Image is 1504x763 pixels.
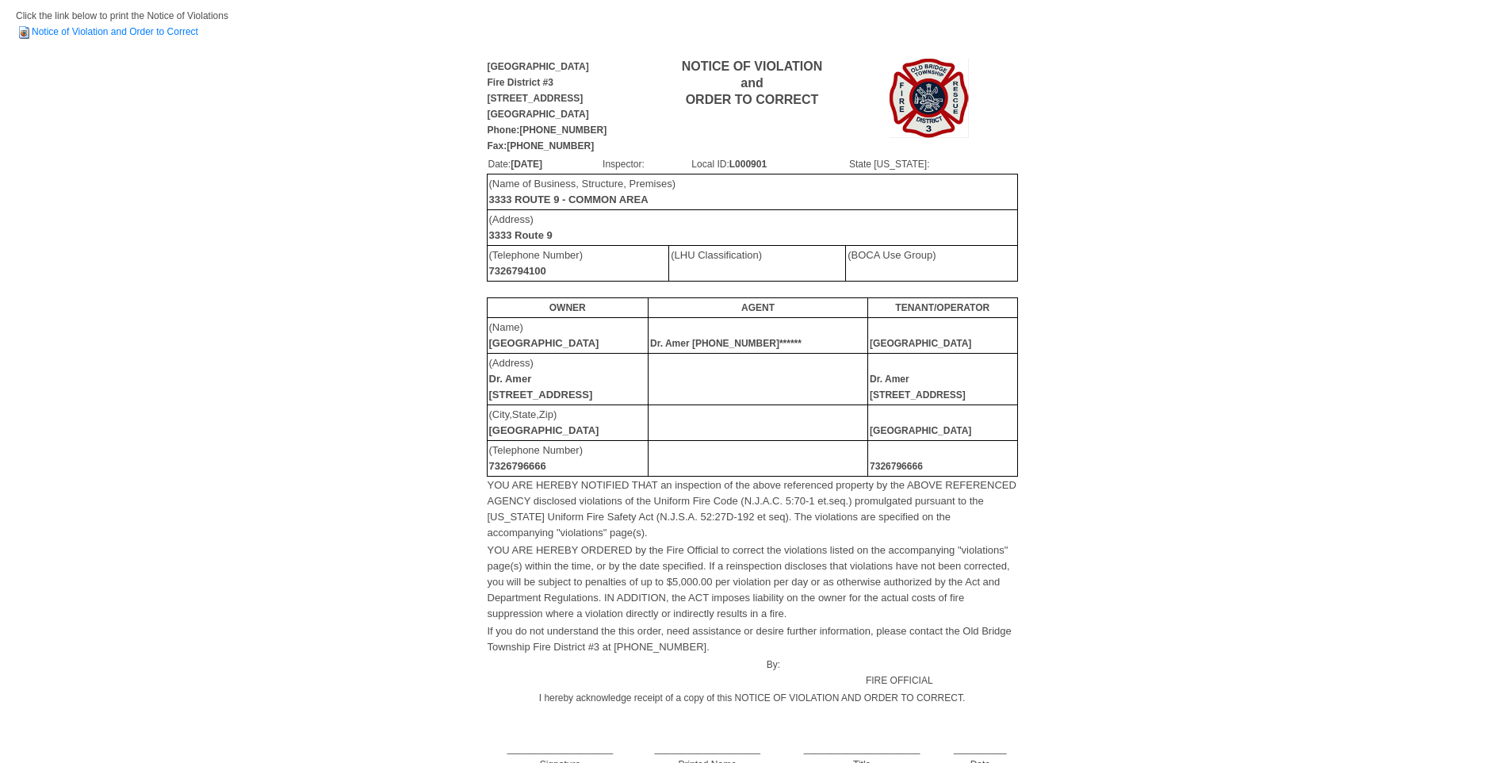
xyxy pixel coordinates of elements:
[691,155,848,173] td: Local ID:
[16,10,228,37] span: Click the link below to print the Notice of Violations
[741,302,775,313] b: AGENT
[489,424,599,436] b: [GEOGRAPHIC_DATA]
[781,656,1017,689] td: FIRE OFFICIAL
[489,229,553,241] b: 3333 Route 9
[489,213,553,241] font: (Address)
[848,249,936,261] font: (BOCA Use Group)
[489,178,676,205] font: (Name of Business, Structure, Premises)
[671,249,762,261] font: (LHU Classification)
[682,59,822,106] b: NOTICE OF VIOLATION and ORDER TO CORRECT
[489,321,599,349] font: (Name)
[16,25,32,40] img: HTML Document
[489,460,546,472] b: 7326796666
[489,194,649,205] b: 3333 ROUTE 9 - COMMON AREA
[489,265,546,277] b: 7326794100
[549,302,586,313] b: OWNER
[16,26,198,37] a: Notice of Violation and Order to Correct
[489,337,599,349] b: [GEOGRAPHIC_DATA]
[870,425,971,436] b: [GEOGRAPHIC_DATA]
[895,302,989,313] b: TENANT/OPERATOR
[488,544,1010,619] font: YOU ARE HEREBY ORDERED by the Fire Official to correct the violations listed on the accompanying ...
[602,155,691,173] td: Inspector:
[489,444,584,472] font: (Telephone Number)
[848,155,1017,173] td: State [US_STATE]:
[489,357,593,401] font: (Address)
[488,479,1016,539] font: YOU ARE HEREBY NOTIFIED THAT an inspection of the above referenced property by the ABOVE REFERENC...
[489,249,584,277] font: (Telephone Number)
[487,689,1018,707] td: I hereby acknowledge receipt of a copy of this NOTICE OF VIOLATION AND ORDER TO CORRECT.
[870,338,971,349] b: [GEOGRAPHIC_DATA]
[489,373,593,401] b: Dr. Amer [STREET_ADDRESS]
[489,408,599,436] font: (City,State,Zip)
[488,155,603,173] td: Date:
[890,59,969,138] img: Image
[729,159,767,170] b: L000901
[488,61,607,151] b: [GEOGRAPHIC_DATA] Fire District #3 [STREET_ADDRESS] [GEOGRAPHIC_DATA] Phone:[PHONE_NUMBER] Fax:[P...
[870,461,923,472] b: 7326796666
[487,656,782,689] td: By:
[511,159,542,170] b: [DATE]
[488,625,1012,653] font: If you do not understand the this order, need assistance or desire further information, please co...
[870,374,966,401] b: Dr. Amer [STREET_ADDRESS]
